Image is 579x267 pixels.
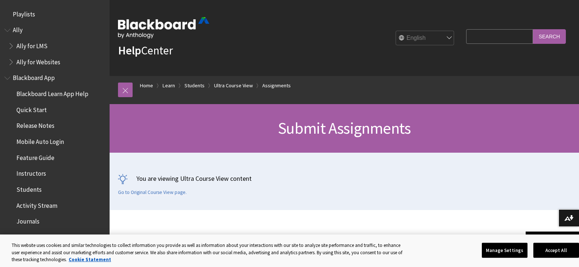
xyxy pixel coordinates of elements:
[163,81,175,90] a: Learn
[13,8,35,18] span: Playlists
[118,43,173,58] a: HelpCenter
[184,81,205,90] a: Students
[16,88,88,98] span: Blackboard Learn App Help
[16,215,39,225] span: Journals
[118,174,571,183] p: You are viewing Ultra Course View content
[16,56,60,66] span: Ally for Websites
[16,183,42,193] span: Students
[4,24,105,68] nav: Book outline for Anthology Ally Help
[140,81,153,90] a: Home
[118,43,141,58] strong: Help
[16,152,54,161] span: Feature Guide
[13,24,23,34] span: Ally
[13,72,55,82] span: Blackboard App
[526,232,579,245] a: Back to top
[396,31,454,46] select: Site Language Selector
[482,243,527,258] button: Manage Settings
[16,120,54,130] span: Release Notes
[16,40,47,50] span: Ally for LMS
[16,231,85,241] span: Courses and Organizations
[16,168,46,178] span: Instructors
[12,242,405,263] div: This website uses cookies and similar technologies to collect information you provide as well as ...
[69,256,111,263] a: More information about your privacy, opens in a new tab
[118,189,187,196] a: Go to Original Course View page.
[118,17,209,38] img: Blackboard by Anthology
[16,136,64,145] span: Mobile Auto Login
[262,81,291,90] a: Assignments
[533,29,566,43] input: Search
[16,104,47,114] span: Quick Start
[214,81,253,90] a: Ultra Course View
[533,243,579,258] button: Accept All
[278,118,411,138] span: Submit Assignments
[4,8,105,20] nav: Book outline for Playlists
[16,199,57,209] span: Activity Stream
